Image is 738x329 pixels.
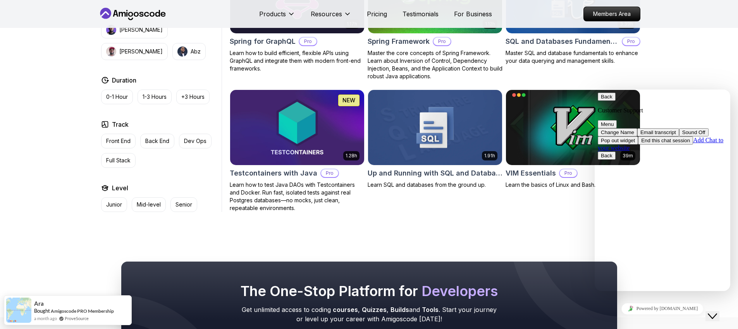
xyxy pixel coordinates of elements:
[333,306,358,313] span: courses
[346,153,357,159] p: 1.28h
[259,9,295,25] button: Products
[230,168,317,179] h2: Testcontainers with Java
[106,47,116,57] img: instructor img
[367,9,387,19] a: Pricing
[368,36,430,47] h2: Spring Framework
[106,93,128,101] p: 0-1 Hour
[143,93,167,101] p: 1-3 Hours
[172,43,206,60] button: instructor imgAbz
[299,38,317,45] p: Pro
[137,201,161,208] p: Mid-level
[362,306,387,313] span: Quizzes
[140,134,174,148] button: Back End
[484,153,495,159] p: 1.91h
[51,308,114,314] a: Amigoscode PRO Membership
[239,283,499,299] h2: The One-Stop Platform for
[506,168,556,179] h2: VIM Essentials
[112,183,128,193] h2: Level
[179,134,212,148] button: Dev Ops
[106,201,122,208] p: Junior
[506,181,640,189] p: Learn the basics of Linux and Bash.
[112,76,136,85] h2: Duration
[119,48,163,55] p: [PERSON_NAME]
[175,201,192,208] p: Senior
[34,315,57,322] span: a month ago
[506,49,640,65] p: Master SQL and database fundamentals to enhance your data querying and management skills.
[368,49,502,80] p: Master the core concepts of Spring Framework. Learn about Inversion of Control, Dependency Inject...
[6,298,31,323] img: provesource social proof notification image
[101,153,136,168] button: Full Stack
[106,157,131,164] p: Full Stack
[595,90,730,291] iframe: chat widget
[101,90,133,104] button: 0-1 Hour
[321,169,338,177] p: Pro
[181,93,205,101] p: +3 Hours
[311,9,342,19] p: Resources
[422,306,439,313] span: Tools
[230,90,365,212] a: Testcontainers with Java card1.28hNEWTestcontainers with JavaProLearn how to test Java DAOs with ...
[454,9,492,19] a: For Business
[368,168,502,179] h2: Up and Running with SQL and Databases
[434,38,451,45] p: Pro
[506,90,640,165] img: VIM Essentials card
[311,9,351,25] button: Resources
[368,90,502,165] img: Up and Running with SQL and Databases card
[705,298,730,321] iframe: chat widget
[506,36,619,47] h2: SQL and Databases Fundamentals
[560,169,577,177] p: Pro
[106,25,116,35] img: instructor img
[177,47,188,57] img: instructor img
[230,181,365,212] p: Learn how to test Java DAOs with Testcontainers and Docker. Run fast, isolated tests against real...
[230,36,296,47] h2: Spring for GraphQL
[101,21,168,38] button: instructor img[PERSON_NAME]
[368,90,502,189] a: Up and Running with SQL and Databases card1.91hUp and Running with SQL and DatabasesLearn SQL and...
[112,120,129,129] h2: Track
[623,38,640,45] p: Pro
[191,48,201,55] p: Abz
[342,96,355,104] p: NEW
[34,308,50,314] span: Bought
[132,197,166,212] button: Mid-level
[138,90,172,104] button: 1-3 Hours
[421,282,498,300] span: Developers
[101,43,168,60] button: instructor img[PERSON_NAME]
[506,90,640,189] a: VIM Essentials card39mVIM EssentialsProLearn the basics of Linux and Bash.
[368,181,502,189] p: Learn SQL and databases from the ground up.
[403,9,439,19] a: Testimonials
[34,300,44,307] span: Ara
[259,9,286,19] p: Products
[119,26,163,34] p: [PERSON_NAME]
[184,137,206,145] p: Dev Ops
[170,197,197,212] button: Senior
[230,90,364,165] img: Testcontainers with Java card
[101,134,136,148] button: Front End
[101,197,127,212] button: Junior
[230,49,365,72] p: Learn how to build efficient, flexible APIs using GraphQL and integrate them with modern front-en...
[65,315,89,322] a: ProveSource
[391,306,409,313] span: Builds
[583,7,640,21] a: Members Area
[145,137,169,145] p: Back End
[176,90,210,104] button: +3 Hours
[106,137,131,145] p: Front End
